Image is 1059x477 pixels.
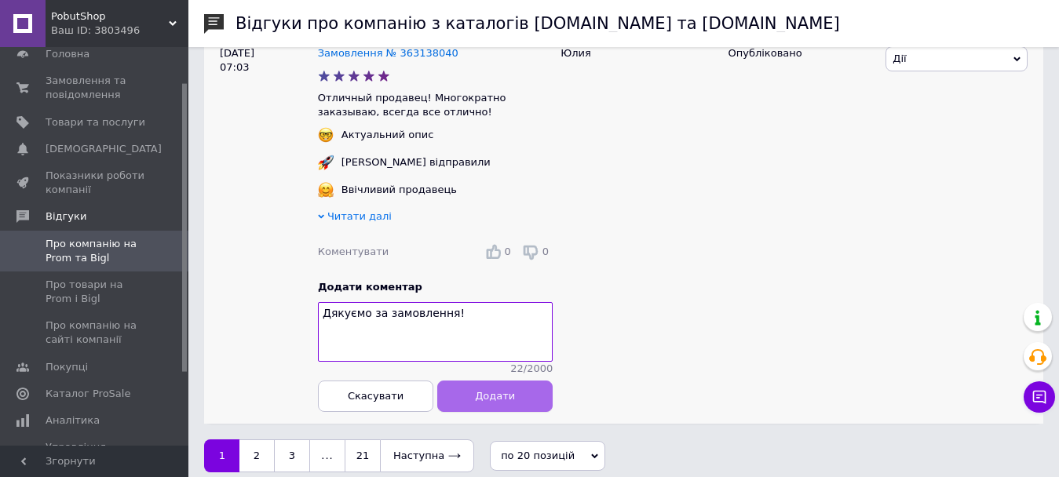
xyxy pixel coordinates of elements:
span: Аналітика [46,413,100,428]
span: 0 [542,246,549,257]
span: 22 / 2000 [510,362,553,377]
div: Опубліковано [729,46,875,60]
div: Читати далі [318,209,553,228]
div: Актуальний опис [338,128,438,142]
div: Юлия [553,34,720,424]
h1: Відгуки про компанію з каталогів [DOMAIN_NAME] та [DOMAIN_NAME] [236,14,840,33]
div: [PERSON_NAME] відправили [338,155,495,169]
span: Покупці [46,360,88,374]
span: по 20 позицій [501,450,575,461]
img: :rocket: [318,155,334,170]
p: Отличный продавец! Многократно заказываю, всегда все отлично! [318,91,553,119]
div: [DATE] 07:03 [204,34,318,424]
span: Додати коментар [318,281,422,293]
span: ... [310,439,345,472]
div: Коментувати [318,245,389,259]
span: Про компанію на сайті компанії [46,319,145,347]
span: Показники роботи компанії [46,169,145,197]
button: Чат з покупцем [1024,381,1055,413]
button: Скасувати [318,381,433,412]
img: :nerd_face: [318,127,334,143]
textarea: Дякуємо за замовлення! [318,303,553,362]
a: 2 [239,439,274,472]
span: 0 [505,246,511,257]
div: Ввічливий продавець [338,183,461,197]
a: Наступна [380,439,474,472]
span: Додати [475,390,515,402]
span: Читати далі [327,210,392,222]
span: Дії [893,53,906,64]
div: Ваш ID: 3803496 [51,24,188,38]
span: Головна [46,47,89,61]
span: Скасувати [348,390,404,402]
a: 21 [345,439,380,472]
span: Про компанію на Prom та Bigl [46,237,145,265]
span: Каталог ProSale [46,387,130,401]
span: Управління сайтом [46,440,145,468]
span: PobutShop [51,9,169,24]
span: Товари та послуги [46,115,145,129]
span: Коментувати [318,246,389,257]
button: Додати [437,381,553,412]
a: 1 [204,439,239,472]
a: Замовлення № 363138040 [318,47,458,59]
span: Відгуки [46,209,86,224]
span: Про товари на Prom і Bigl [46,278,145,306]
a: 3 [274,439,310,472]
span: [DEMOGRAPHIC_DATA] [46,142,162,156]
img: :hugging_face: [318,182,334,198]
span: Замовлення та повідомлення [46,74,145,102]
